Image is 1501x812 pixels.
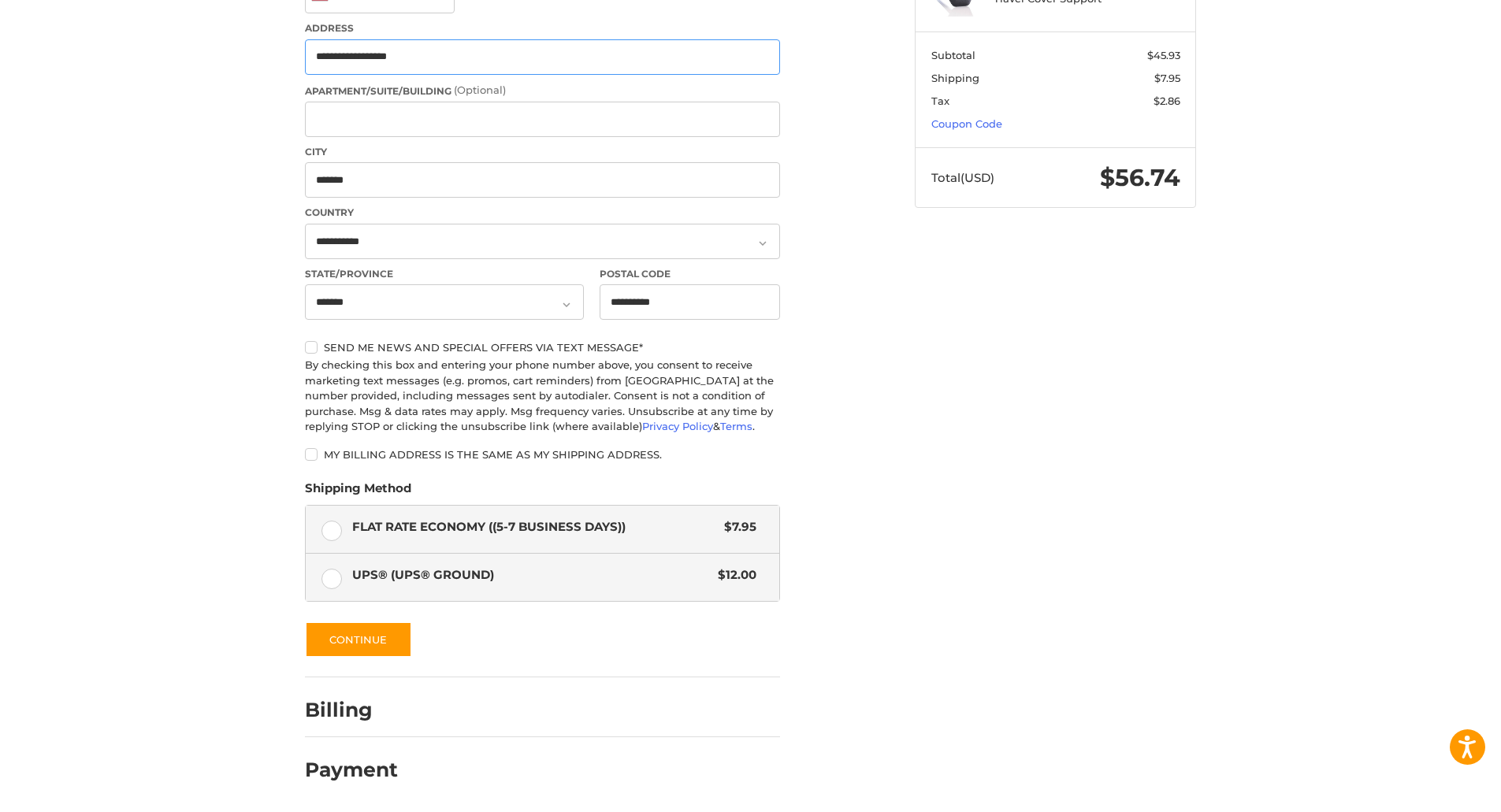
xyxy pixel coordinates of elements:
[305,145,780,159] label: City
[305,267,584,281] label: State/Province
[305,698,397,722] h2: Billing
[931,170,994,185] span: Total (USD)
[305,83,780,98] label: Apartment/Suite/Building
[454,83,506,96] small: (Optional)
[305,448,780,461] label: My billing address is the same as my shipping address.
[1154,72,1180,84] span: $7.95
[352,518,717,536] span: Flat Rate Economy ((5-7 Business Days))
[305,621,412,658] button: Continue
[931,49,975,61] span: Subtotal
[305,206,780,220] label: Country
[931,117,1002,130] a: Coupon Code
[1100,163,1180,192] span: $56.74
[352,566,711,584] span: UPS® (UPS® Ground)
[931,72,979,84] span: Shipping
[720,420,752,432] a: Terms
[1154,95,1180,107] span: $2.86
[642,420,713,432] a: Privacy Policy
[931,95,949,107] span: Tax
[305,21,780,35] label: Address
[1147,49,1180,61] span: $45.93
[716,518,756,536] span: $7.95
[305,358,780,435] div: By checking this box and entering your phone number above, you consent to receive marketing text ...
[305,758,398,782] h2: Payment
[710,566,756,584] span: $12.00
[305,341,780,354] label: Send me news and special offers via text message*
[305,480,411,505] legend: Shipping Method
[600,267,781,281] label: Postal Code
